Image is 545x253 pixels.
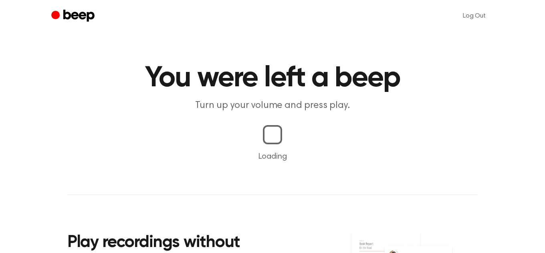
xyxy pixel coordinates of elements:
a: Log Out [455,6,494,26]
a: Beep [51,8,97,24]
p: Turn up your volume and press play. [119,99,426,112]
p: Loading [10,151,535,163]
h1: You were left a beep [67,64,478,93]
